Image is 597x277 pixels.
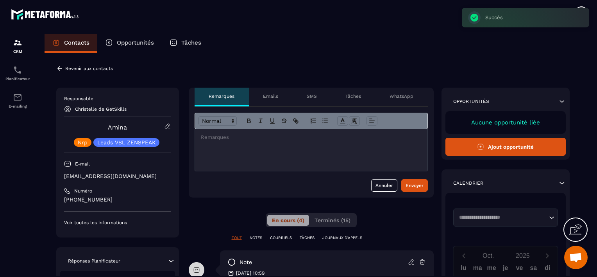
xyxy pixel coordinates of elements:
[13,38,22,47] img: formation
[250,235,262,241] p: NOTES
[68,258,120,264] p: Réponses Planificateur
[240,259,252,266] p: note
[209,93,234,99] p: Remarques
[307,93,317,99] p: SMS
[267,215,309,226] button: En cours (4)
[300,235,315,241] p: TÂCHES
[310,215,355,226] button: Terminés (15)
[263,93,278,99] p: Emails
[453,180,483,186] p: Calendrier
[232,235,242,241] p: TOUT
[371,179,397,192] button: Annuler
[64,39,89,46] p: Contacts
[64,196,171,203] p: [PHONE_NUMBER]
[564,246,588,269] div: Ouvrir le chat
[401,179,428,192] button: Envoyer
[315,217,350,223] span: Terminés (15)
[406,182,424,189] div: Envoyer
[453,98,489,104] p: Opportunités
[236,270,265,276] p: [DATE] 10:59
[75,161,90,167] p: E-mail
[13,65,22,75] img: scheduler
[78,140,88,145] p: Nrp
[181,39,201,46] p: Tâches
[117,39,154,46] p: Opportunités
[272,217,304,223] span: En cours (4)
[2,49,33,54] p: CRM
[456,214,547,221] input: Search for option
[2,32,33,59] a: formationformationCRM
[345,93,361,99] p: Tâches
[97,140,156,145] p: Leads VSL ZENSPEAK
[453,209,558,227] div: Search for option
[270,235,292,241] p: COURRIELS
[390,93,413,99] p: WhatsApp
[65,66,113,71] p: Revenir aux contacts
[108,124,127,131] a: Amina
[45,34,97,53] a: Contacts
[75,106,127,112] p: Christelle de GetSkills
[2,104,33,108] p: E-mailing
[445,138,566,156] button: Ajout opportunité
[11,7,81,22] img: logo
[453,119,558,126] p: Aucune opportunité liée
[97,34,162,53] a: Opportunités
[13,93,22,102] img: email
[74,188,92,194] p: Numéro
[2,59,33,87] a: schedulerschedulerPlanificateur
[64,173,171,180] p: [EMAIL_ADDRESS][DOMAIN_NAME]
[64,95,171,102] p: Responsable
[2,77,33,81] p: Planificateur
[322,235,362,241] p: JOURNAUX D'APPELS
[162,34,209,53] a: Tâches
[2,87,33,114] a: emailemailE-mailing
[64,219,171,226] p: Voir toutes les informations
